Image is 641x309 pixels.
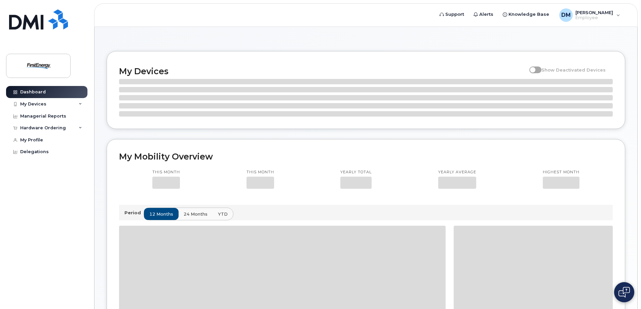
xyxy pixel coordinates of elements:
[438,170,476,175] p: Yearly average
[124,210,144,216] p: Period
[119,66,526,76] h2: My Devices
[184,211,208,217] span: 24 months
[152,170,180,175] p: This month
[119,151,613,162] h2: My Mobility Overview
[529,63,535,69] input: Show Deactivated Devices
[340,170,372,175] p: Yearly total
[218,211,228,217] span: YTD
[543,170,579,175] p: Highest month
[541,67,606,73] span: Show Deactivated Devices
[618,287,630,298] img: Open chat
[247,170,274,175] p: This month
